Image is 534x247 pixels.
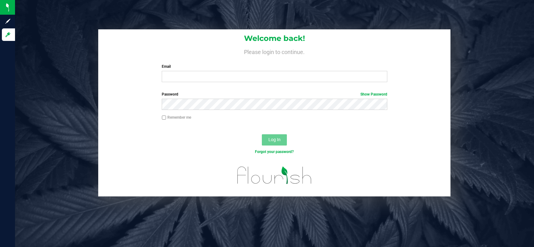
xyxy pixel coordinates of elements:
span: Log In [268,137,281,142]
label: Remember me [162,115,191,120]
label: Email [162,64,387,69]
h1: Welcome back! [98,34,450,42]
h4: Please login to continue. [98,47,450,55]
button: Log In [262,134,287,146]
inline-svg: Sign up [5,18,11,24]
input: Remember me [162,116,166,120]
a: Forgot your password? [255,150,294,154]
img: flourish_logo.svg [231,161,318,190]
a: Show Password [360,92,387,96]
span: Password [162,92,178,96]
inline-svg: Log in [5,32,11,38]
